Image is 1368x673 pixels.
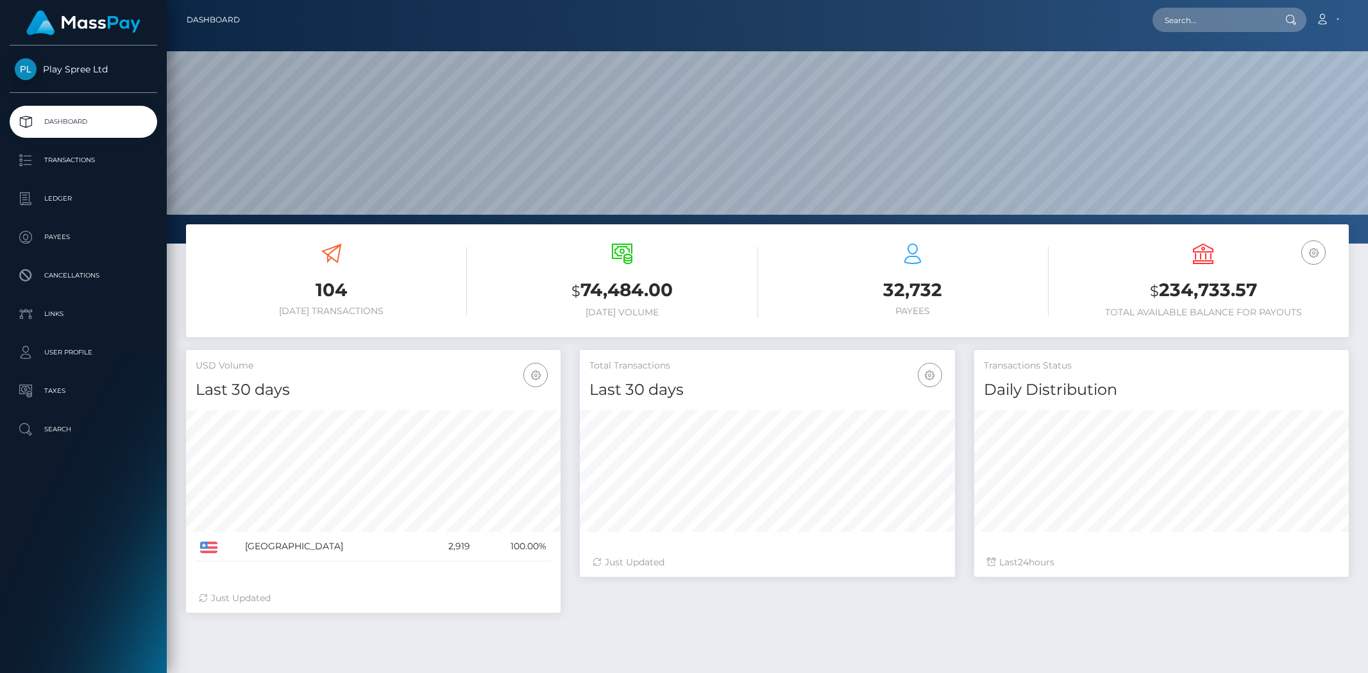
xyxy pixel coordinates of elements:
img: US.png [200,542,217,553]
a: Cancellations [10,260,157,292]
h3: 32,732 [777,278,1049,303]
a: Dashboard [10,106,157,138]
p: Cancellations [15,266,152,285]
h4: Daily Distribution [984,379,1339,401]
p: User Profile [15,343,152,362]
div: Last hours [987,556,1336,569]
span: 24 [1018,556,1029,568]
small: $ [1150,282,1159,300]
td: 2,919 [423,532,475,561]
td: [GEOGRAPHIC_DATA] [241,532,423,561]
h6: Payees [777,306,1049,317]
div: Just Updated [593,556,942,569]
h3: 234,733.57 [1068,278,1339,304]
a: Links [10,298,157,330]
input: Search... [1153,8,1273,32]
h6: [DATE] Volume [486,307,757,318]
a: Payees [10,221,157,253]
p: Dashboard [15,112,152,131]
h4: Last 30 days [589,379,945,401]
img: MassPay Logo [26,10,140,35]
h4: Last 30 days [196,379,551,401]
a: Search [10,413,157,445]
small: $ [571,282,580,300]
p: Ledger [15,189,152,208]
h3: 74,484.00 [486,278,757,304]
a: Ledger [10,183,157,215]
p: Transactions [15,151,152,170]
h6: Total Available Balance for Payouts [1068,307,1339,318]
h5: Total Transactions [589,360,945,372]
p: Search [15,420,152,439]
h5: Transactions Status [984,360,1339,372]
h6: [DATE] Transactions [196,306,467,317]
a: User Profile [10,336,157,369]
a: Transactions [10,144,157,176]
h3: 104 [196,278,467,303]
span: Play Spree Ltd [10,63,157,75]
p: Links [15,304,152,324]
p: Taxes [15,381,152,401]
h5: USD Volume [196,360,551,372]
td: 100.00% [475,532,551,561]
div: Just Updated [199,592,548,605]
img: Play Spree Ltd [15,58,37,80]
p: Payees [15,228,152,247]
a: Dashboard [187,6,240,33]
a: Taxes [10,375,157,407]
